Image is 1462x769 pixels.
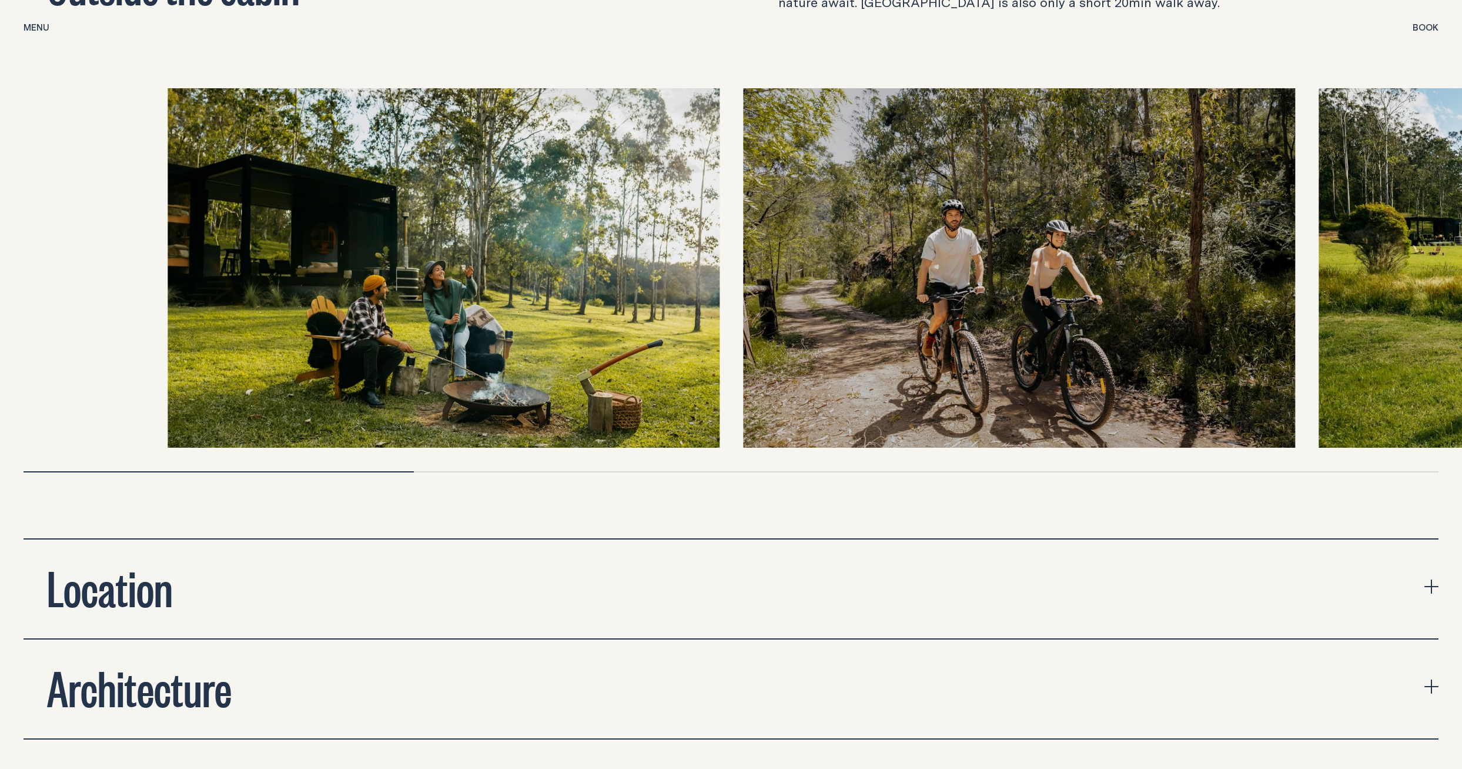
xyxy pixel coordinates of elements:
[47,663,232,710] h2: Architecture
[1413,23,1438,32] span: Book
[24,21,49,35] button: show menu
[24,640,1438,738] button: expand accordion
[24,23,49,32] span: Menu
[24,540,1438,638] button: expand accordion
[1413,21,1438,35] button: show booking tray
[47,563,173,610] h2: Location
